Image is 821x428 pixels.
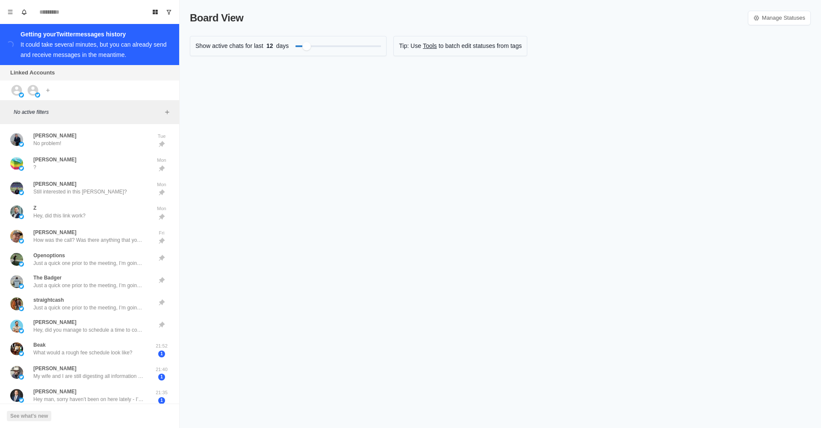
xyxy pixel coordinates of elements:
[151,389,172,396] p: 21:35
[151,133,172,140] p: Tue
[33,212,86,220] p: Hey, did this link work?
[33,349,132,357] p: What would a rough fee schedule look like?
[151,342,172,350] p: 21:52
[33,282,145,289] p: Just a quick one prior to the meeting, I’m going to send over some content that’ll help you get t...
[19,190,24,195] img: picture
[19,398,24,403] img: picture
[21,29,169,39] div: Getting your Twitter messages history
[151,181,172,188] p: Mon
[10,253,23,266] img: picture
[195,42,263,51] p: Show active chats for last
[19,306,24,311] img: picture
[33,326,145,334] p: Hey, did you manage to schedule a time to connect with us?
[35,92,40,98] img: picture
[439,42,522,51] p: to batch edit statuses from tags
[10,275,23,288] img: picture
[10,342,23,355] img: picture
[10,297,23,310] img: picture
[19,328,24,333] img: picture
[33,296,64,304] p: straightcash
[10,389,23,402] img: picture
[10,157,23,170] img: picture
[33,274,62,282] p: The Badger
[276,42,289,51] p: days
[14,108,162,116] p: No active filters
[33,132,77,140] p: [PERSON_NAME]
[33,388,77,395] p: [PERSON_NAME]
[10,68,55,77] p: Linked Accounts
[151,157,172,164] p: Mon
[423,42,437,51] a: Tools
[10,320,23,333] img: picture
[17,5,31,19] button: Notifications
[33,140,61,147] p: No problem!
[19,92,24,98] img: picture
[33,259,145,267] p: Just a quick one prior to the meeting, I’m going to send over some content that’ll help you get t...
[33,395,145,403] p: Hey man, sorry haven’t been on here lately - I’ll check out the video &amp; yes I am
[10,230,23,243] img: picture
[151,229,172,237] p: Fri
[3,5,17,19] button: Menu
[33,156,77,163] p: [PERSON_NAME]
[263,42,276,51] span: 12
[43,85,53,95] button: Add account
[33,180,77,188] p: [PERSON_NAME]
[7,411,51,421] button: See what's new
[10,366,23,379] img: picture
[19,166,24,171] img: picture
[10,181,23,194] img: picture
[10,133,23,146] img: picture
[33,188,127,196] p: Still interested in this [PERSON_NAME]?
[158,397,165,404] span: 1
[151,205,172,212] p: Mon
[151,366,172,373] p: 21:40
[33,304,145,312] p: Just a quick one prior to the meeting, I’m going to send over some content that’ll help you get t...
[19,142,24,147] img: picture
[190,10,243,26] p: Board View
[399,42,421,51] p: Tip: Use
[162,5,176,19] button: Show unread conversations
[33,318,77,326] p: [PERSON_NAME]
[19,351,24,356] img: picture
[33,252,65,259] p: Openoptions
[33,163,36,171] p: ?
[162,107,172,117] button: Add filters
[33,341,46,349] p: Beak
[33,372,145,380] p: My wife and I are still digesting all information we have been gathering, at this point i'm not l...
[302,42,311,51] div: Filter by activity days
[19,284,24,289] img: picture
[19,238,24,244] img: picture
[10,205,23,218] img: picture
[19,374,24,380] img: picture
[148,5,162,19] button: Board View
[158,374,165,380] span: 1
[33,229,77,236] p: [PERSON_NAME]
[21,41,167,58] div: It could take several minutes, but you can already send and receive messages in the meantime.
[748,11,811,25] a: Manage Statuses
[33,365,77,372] p: [PERSON_NAME]
[158,351,165,357] span: 1
[33,236,145,244] p: How was the call? Was there anything that you would like us to clarify, or do you have any additi...
[19,214,24,219] img: picture
[19,262,24,267] img: picture
[33,204,36,212] p: Z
